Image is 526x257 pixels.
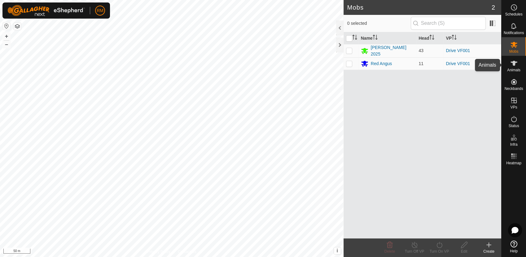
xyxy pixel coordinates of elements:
div: Turn On VP [427,249,452,254]
span: Mobs [509,50,518,53]
span: RM [97,7,103,14]
div: Turn Off VP [402,249,427,254]
button: i [334,247,341,254]
a: Help [502,238,526,255]
span: Notifications [504,31,524,35]
a: Drive VF001 [446,61,470,66]
img: Gallagher Logo [7,5,85,16]
span: 11 [419,61,423,66]
span: 2 [492,3,495,12]
span: Help [510,249,518,253]
span: Neckbands [504,87,523,91]
div: Edit [452,249,476,254]
a: Privacy Policy [147,249,170,255]
th: Head [416,32,443,44]
span: Infra [510,143,517,146]
div: Create [476,249,501,254]
span: VPs [510,105,517,109]
input: Search (S) [411,17,486,30]
p-sorticon: Activate to sort [352,36,357,41]
a: Drive VF001 [446,48,470,53]
span: 43 [419,48,423,53]
div: Red Angus [371,60,392,67]
span: Schedules [505,12,522,16]
div: [PERSON_NAME] 2025 [371,44,414,57]
span: 0 selected [347,20,411,27]
a: Contact Us [178,249,196,255]
span: Delete [384,249,395,254]
h2: Mobs [347,4,492,11]
th: VP [443,32,501,44]
span: Heatmap [506,161,521,165]
button: Reset Map [3,22,10,30]
span: Status [508,124,519,128]
button: + [3,33,10,40]
p-sorticon: Activate to sort [429,36,434,41]
span: Animals [507,68,520,72]
button: – [3,41,10,48]
th: Name [358,32,416,44]
span: i [336,248,338,253]
p-sorticon: Activate to sort [452,36,457,41]
button: Map Layers [14,23,21,30]
p-sorticon: Activate to sort [373,36,378,41]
